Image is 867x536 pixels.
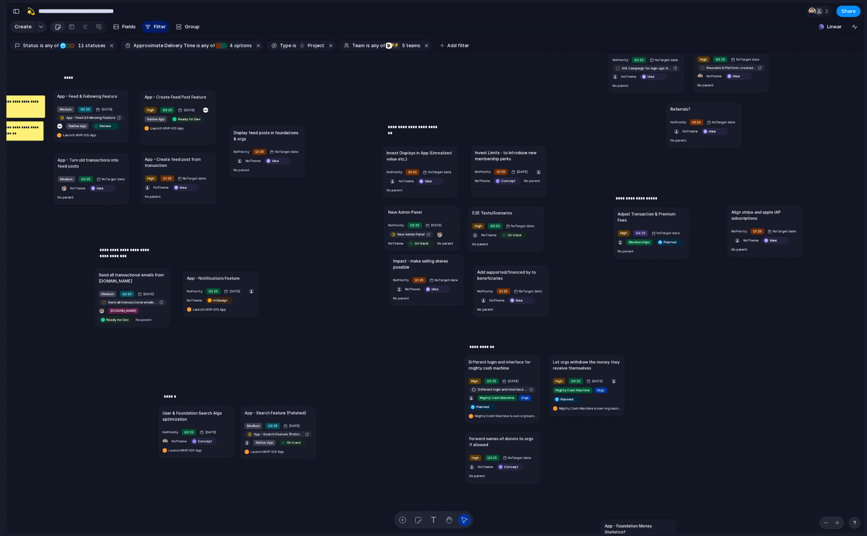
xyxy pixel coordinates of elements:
[770,238,776,243] span: Idea
[100,106,114,112] span: [DATE]
[392,294,410,302] button: No parent
[571,379,580,384] span: Q3 25
[397,177,415,185] button: NoTheme
[487,222,504,230] button: Q3 25
[411,276,427,284] button: Q1 25
[365,42,386,50] button: isany of
[27,6,35,16] div: 💫
[632,229,649,237] button: Q4 25
[648,74,654,79] span: Idea
[178,117,200,122] span: Ready for Dev
[631,56,648,64] button: Q3 25
[122,291,132,296] span: Q2 25
[252,148,268,156] button: Q1 25
[705,72,723,80] button: NoTheme
[428,169,451,174] span: No Target date
[388,231,433,237] a: New Admin Panel
[634,57,644,62] span: Q3 25
[730,55,761,63] button: NoTarget date
[122,23,136,31] span: Fields
[186,296,203,304] button: NoTheme
[232,166,251,174] button: No parent
[399,179,414,183] span: No Theme
[400,42,420,49] span: teams
[275,149,298,154] span: No Target date
[611,82,630,89] button: No parent
[172,21,203,33] button: Group
[495,287,511,295] button: Q1 25
[406,221,423,229] button: Q3 25
[731,229,747,233] span: No Priority
[497,169,505,174] span: Q1 25
[422,168,453,176] button: NoTarget date
[387,170,402,174] span: No Priority
[187,289,203,293] span: No Priority
[404,285,422,293] button: NoTheme
[110,21,139,33] button: Fields
[95,175,126,183] button: NoTarget date
[490,298,505,302] span: No Theme
[77,105,94,113] button: Q2 25
[555,388,590,393] span: Mighty Cash Machine
[629,240,650,245] span: Memberships
[591,378,605,384] span: [DATE]
[244,157,262,165] button: NoTheme
[65,122,90,130] button: Native App
[516,298,523,303] span: Idea
[477,289,493,293] span: No Priority
[255,149,264,154] span: Q1 25
[761,236,790,244] button: Idea
[620,231,628,236] span: High
[742,236,760,244] button: NoTheme
[639,72,668,80] button: Idea
[88,184,117,192] button: Idea
[118,290,135,298] button: Q2 25
[57,193,75,201] button: No parent
[700,127,729,135] button: Idea
[100,123,111,128] span: Review
[474,168,492,176] button: NoPriority
[213,298,227,303] span: In Design
[657,231,680,236] span: No Target date
[98,316,134,323] button: Ready for Dev
[76,42,106,49] span: statuses
[471,240,490,248] button: No parent
[475,223,482,228] span: High
[60,177,73,182] span: Medium
[268,424,278,428] span: Q2 25
[706,118,737,126] button: NoTarget date
[69,184,87,192] button: NoTheme
[712,120,735,125] span: No Target date
[387,239,405,247] button: NoTheme
[195,42,216,50] button: isany of
[159,174,175,182] button: Q1 25
[697,83,713,87] span: No parent
[585,377,606,385] button: [DATE]
[552,377,566,385] button: High
[499,231,528,239] button: On track
[183,176,206,181] span: No Target date
[393,296,409,300] span: No parent
[731,247,747,251] span: No parent
[491,223,500,228] span: Q3 25
[552,386,608,394] button: Mighty Cash MachineOrgs
[161,428,179,436] button: NoPriority
[625,238,654,246] button: Memberships
[475,169,491,174] span: No Priority
[501,179,516,183] span: Concept
[70,186,85,190] span: No Theme
[293,42,296,49] span: is
[193,307,226,312] span: Launch MVP iOS App
[91,122,120,130] button: Review
[405,287,420,291] span: No Theme
[612,65,680,71] a: 10€ Campaign for sign-ups from LPs/Ads
[187,298,202,302] span: No Theme
[215,42,253,50] button: 4 options
[393,43,399,49] div: ⚡
[508,233,522,237] span: On track
[142,21,169,33] button: Filter
[621,74,636,79] span: No Theme
[669,118,687,126] button: NoPriority
[709,129,716,134] span: Idea
[827,23,842,31] span: Linear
